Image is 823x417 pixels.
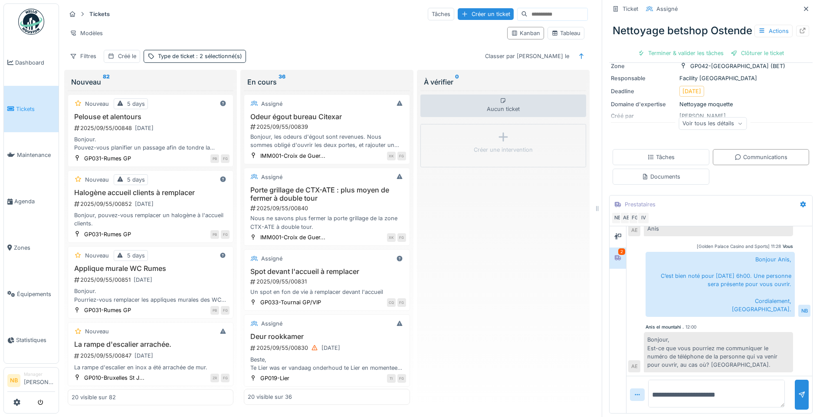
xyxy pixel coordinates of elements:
div: Bonjour, pouvez-vous remplacer un halogène à l'accueil clients. [72,211,230,228]
div: Filtres [66,50,100,62]
div: Bonjour. Pouvez-vous planifier un passage afin de tondre la pelouse en façade ainsi que désherber... [72,135,230,152]
a: Tickets [4,86,59,132]
div: Assigné [261,254,282,263]
div: Domaine d'expertise [611,100,676,108]
div: Communications [734,153,787,161]
div: 12:00 [685,324,696,330]
div: IV [637,212,649,224]
div: 2025/09/55/00840 [249,204,406,212]
div: Classer par [PERSON_NAME] le [481,50,573,62]
div: Nouveau [85,100,109,108]
div: AE [628,224,640,236]
div: Bonjour. Pourriez-vous remplacer les appliques murales des WC hommes. Elles sont toutes abîmées d... [72,287,230,303]
sup: 0 [455,77,459,87]
div: [DATE] [682,87,701,95]
div: [DATE] [134,276,152,284]
div: GP010-Bruxelles St J... [84,374,144,382]
div: 20 visible sur 36 [248,393,292,401]
span: Agenda [14,197,55,205]
li: NB [7,374,20,387]
div: FG [221,230,230,239]
div: GP031-Rumes GP [84,306,131,314]
div: GP031-Rumes GP [84,154,131,163]
div: 5 days [127,100,145,108]
strong: Tickets [86,10,113,18]
div: Facility [GEOGRAPHIC_DATA] [611,74,811,82]
div: FG [629,212,641,224]
div: Nettoyage betshop Ostende [609,20,813,42]
div: FG [397,152,406,160]
div: 2025/09/55/00852 [73,199,230,209]
div: Bonjour, les odeurs d'égout sont revenues. Nous sommes obligé d'ouvrir les deux portes, et rajout... [248,133,406,149]
li: [PERSON_NAME] [24,371,55,390]
div: 2025/09/55/00848 [73,123,230,134]
span: Zones [14,244,55,252]
div: Assigné [656,5,678,13]
div: 2025/09/55/00839 [249,123,406,131]
span: Statistiques [16,336,55,344]
div: Tâches [428,8,454,20]
div: Kanban [511,29,540,37]
div: Type de ticket [158,52,242,60]
div: [DATE] [135,124,154,132]
span: Équipements [17,290,55,298]
h3: Odeur égout bureau Citexar [248,113,406,121]
div: Modèles [66,27,107,39]
div: 2 [618,248,625,255]
div: ZR [210,374,219,382]
div: 2025/09/55/00851 [73,274,230,285]
div: Créer une intervention [474,146,533,154]
div: Tâches [647,153,675,161]
div: [DATE] [134,352,153,360]
a: Dashboard [4,39,59,86]
div: Responsable [611,74,676,82]
div: Deadline [611,87,676,95]
div: FG [221,154,230,163]
div: Zone [611,62,676,70]
div: En cours [247,77,406,87]
div: NB [798,305,810,317]
div: Bonjour, Est-ce que vous pourriez me communiquer le numéro de téléphone de la personne qui va ven... [644,332,793,372]
h3: Applique murale WC Rumes [72,264,230,273]
h3: La rampe d'escalier arrachée. [72,340,230,349]
div: Aucun ticket [420,94,586,117]
div: Terminer & valider les tâches [634,47,727,59]
div: Assigné [261,173,282,181]
div: Nouveau [85,176,109,184]
div: FG [221,306,230,315]
h3: Pelouse et alentours [72,113,230,121]
div: Actions [754,25,793,37]
div: Anis el mountahi . [646,324,684,330]
div: CQ [387,298,396,307]
a: Statistiques [4,317,59,364]
div: GP031-Rumes GP [84,230,131,238]
h3: Deur rookkamer [248,332,406,341]
div: NB [611,212,623,224]
div: TI [387,374,396,383]
div: AE [628,360,640,372]
div: PB [210,154,219,163]
div: Assigné [261,100,282,108]
div: 2025/09/55/00830 [249,342,406,353]
div: XK [387,152,396,160]
span: Tickets [16,105,55,113]
div: Créé le [118,52,136,60]
div: 2025/09/55/00831 [249,277,406,286]
div: [DATE] [135,200,154,208]
h3: Spot devant l'accueil à remplacer [248,267,406,276]
div: Manager [24,371,55,378]
div: FG [397,298,406,307]
div: Nouveau [85,327,109,336]
div: [Golden Palace Casino and Sports] 11:28 [697,243,781,250]
div: Nettoyage moquette [611,100,811,108]
sup: 36 [279,77,285,87]
div: Assigné [261,319,282,328]
a: Zones [4,225,59,271]
span: : 2 sélectionné(s) [194,53,242,59]
sup: 82 [103,77,110,87]
div: XK [387,233,396,242]
div: À vérifier [424,77,583,87]
img: Badge_color-CXgf-gQk.svg [18,9,44,35]
h3: Halogène accueil clients à remplacer [72,189,230,197]
div: Tableau [551,29,580,37]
